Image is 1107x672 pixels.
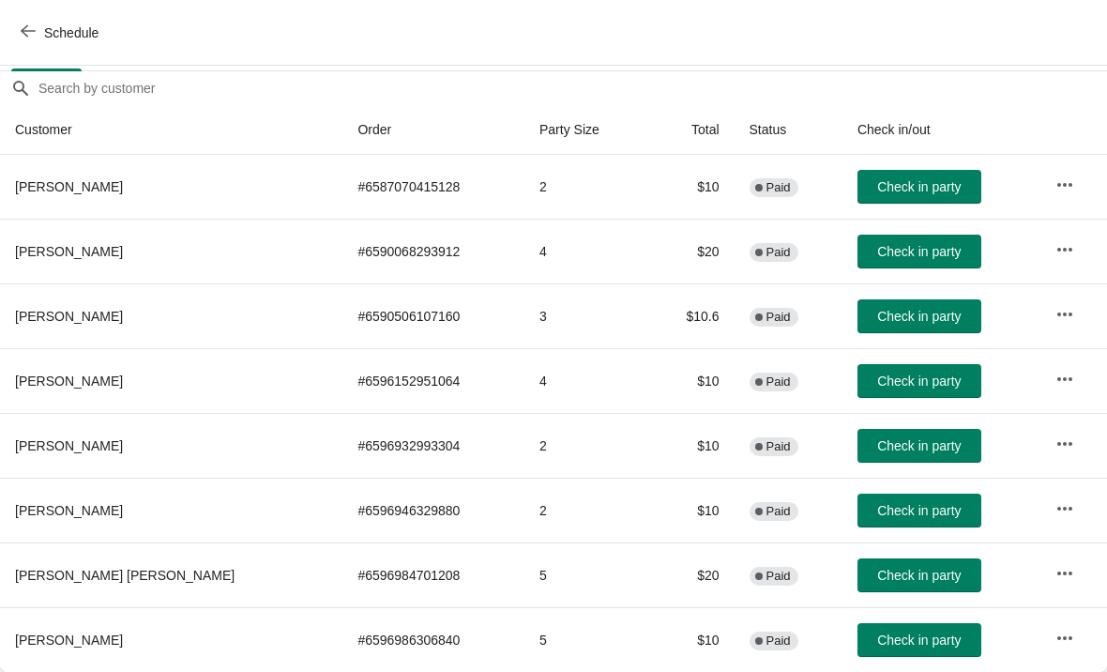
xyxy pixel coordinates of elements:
[877,503,961,518] span: Check in party
[524,413,648,478] td: 2
[15,568,235,583] span: [PERSON_NAME] [PERSON_NAME]
[342,413,524,478] td: # 6596932993304
[648,413,735,478] td: $10
[857,170,981,204] button: Check in party
[38,71,1107,105] input: Search by customer
[342,542,524,607] td: # 6596984701208
[648,348,735,413] td: $10
[648,283,735,348] td: $10.6
[766,374,791,389] span: Paid
[877,438,961,453] span: Check in party
[524,219,648,283] td: 4
[342,283,524,348] td: # 6590506107160
[15,309,123,324] span: [PERSON_NAME]
[766,439,791,454] span: Paid
[877,633,961,648] span: Check in party
[857,235,981,268] button: Check in party
[857,299,981,333] button: Check in party
[524,348,648,413] td: 4
[342,219,524,283] td: # 6590068293912
[857,623,981,657] button: Check in party
[342,105,524,155] th: Order
[648,542,735,607] td: $20
[842,105,1040,155] th: Check in/out
[524,155,648,219] td: 2
[44,25,99,40] span: Schedule
[15,503,123,518] span: [PERSON_NAME]
[648,607,735,672] td: $10
[342,607,524,672] td: # 6596986306840
[342,348,524,413] td: # 6596152951064
[766,310,791,325] span: Paid
[9,16,114,50] button: Schedule
[877,568,961,583] span: Check in party
[735,105,842,155] th: Status
[15,244,123,259] span: [PERSON_NAME]
[766,245,791,260] span: Paid
[15,438,123,453] span: [PERSON_NAME]
[524,607,648,672] td: 5
[857,364,981,398] button: Check in party
[877,179,961,194] span: Check in party
[877,374,961,389] span: Check in party
[648,155,735,219] td: $10
[766,504,791,519] span: Paid
[524,105,648,155] th: Party Size
[877,244,961,259] span: Check in party
[648,478,735,542] td: $10
[857,429,981,463] button: Check in party
[648,105,735,155] th: Total
[15,374,123,389] span: [PERSON_NAME]
[15,633,123,648] span: [PERSON_NAME]
[524,478,648,542] td: 2
[524,542,648,607] td: 5
[342,478,524,542] td: # 6596946329880
[15,179,123,194] span: [PERSON_NAME]
[524,283,648,348] td: 3
[877,309,961,324] span: Check in party
[857,558,981,592] button: Check in party
[857,494,981,527] button: Check in party
[648,219,735,283] td: $20
[342,155,524,219] td: # 6587070415128
[766,569,791,584] span: Paid
[766,180,791,195] span: Paid
[766,634,791,649] span: Paid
